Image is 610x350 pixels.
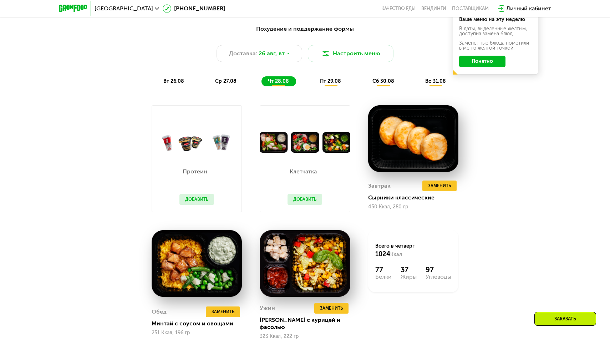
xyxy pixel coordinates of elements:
span: вс 31.08 [425,78,446,84]
button: Заменить [206,306,240,317]
div: Заказать [534,312,596,326]
div: 251 Ккал, 196 гр [152,330,242,336]
button: Настроить меню [308,45,393,62]
span: чт 28.08 [268,78,289,84]
span: Доставка: [229,49,257,58]
span: Заменить [428,182,451,189]
span: Заменить [320,305,343,312]
div: Белки [375,274,392,280]
span: Заменить [212,308,234,315]
span: ср 27.08 [215,78,237,84]
span: 1024 [375,250,390,258]
div: Всего в четверг [375,243,451,258]
span: Ккал [390,252,402,258]
span: 26 авг, вт [259,49,285,58]
button: Добавить [179,194,214,205]
a: Вендинги [421,6,446,11]
div: Углеводы [426,274,451,280]
div: Заменённые блюда пометили в меню жёлтой точкой. [459,41,532,51]
div: поставщикам [452,6,489,11]
button: Заменить [314,303,349,314]
span: пт 29.08 [320,78,341,84]
span: сб 30.08 [372,78,394,84]
div: 97 [426,265,451,274]
div: 37 [401,265,417,274]
div: Ужин [260,303,275,314]
p: Протеин [179,169,210,174]
div: Сырники классические [368,194,464,201]
button: Понятно [459,56,505,67]
button: Заменить [422,181,457,191]
a: [PHONE_NUMBER] [163,4,225,13]
a: Качество еды [381,6,416,11]
p: Клетчатка [288,169,319,174]
div: В даты, выделенные желтым, доступна замена блюд. [459,26,532,36]
div: Похудение и поддержание формы [94,25,516,34]
span: [GEOGRAPHIC_DATA] [95,6,153,11]
div: [PERSON_NAME] с курицей и фасолью [260,316,356,331]
div: 323 Ккал, 222 гр [260,334,350,339]
span: вт 26.08 [163,78,184,84]
div: Личный кабинет [506,4,551,13]
div: Завтрак [368,181,391,191]
div: Жиры [401,274,417,280]
div: Ваше меню на эту неделю [459,17,532,22]
button: Добавить [288,194,322,205]
div: Минтай с соусом и овощами [152,320,248,327]
div: 450 Ккал, 280 гр [368,204,458,210]
div: Обед [152,306,167,317]
div: 77 [375,265,392,274]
